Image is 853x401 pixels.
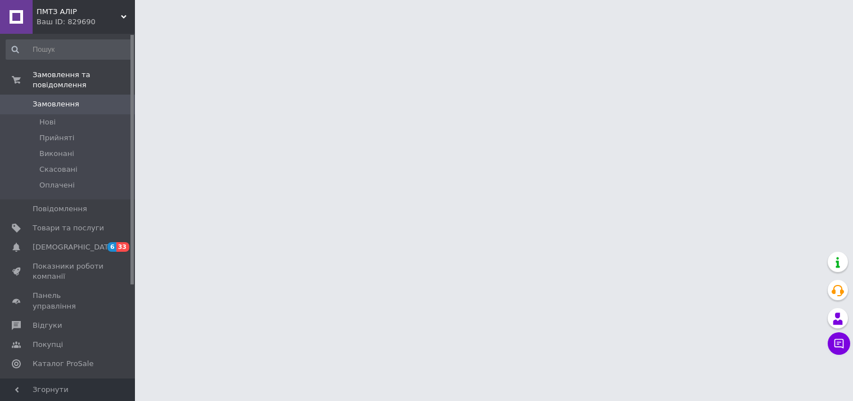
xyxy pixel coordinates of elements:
span: 6 [107,242,116,252]
span: Скасовані [39,164,78,175]
span: Замовлення та повідомлення [33,70,135,90]
span: Нові [39,117,56,127]
span: [DEMOGRAPHIC_DATA] [33,242,116,252]
span: Замовлення [33,99,79,109]
span: Панель управління [33,291,104,311]
button: Чат з покупцем [828,332,850,355]
span: Відгуки [33,320,62,331]
span: Прийняті [39,133,74,143]
span: Товари та послуги [33,223,104,233]
span: Оплачені [39,180,75,190]
span: Виконані [39,149,74,159]
span: ПМТЗ АЛІР [37,7,121,17]
div: Ваш ID: 829690 [37,17,135,27]
span: Повідомлення [33,204,87,214]
span: Показники роботи компанії [33,261,104,282]
span: Покупці [33,340,63,350]
span: 33 [116,242,129,252]
input: Пошук [6,39,133,60]
span: Каталог ProSale [33,359,93,369]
